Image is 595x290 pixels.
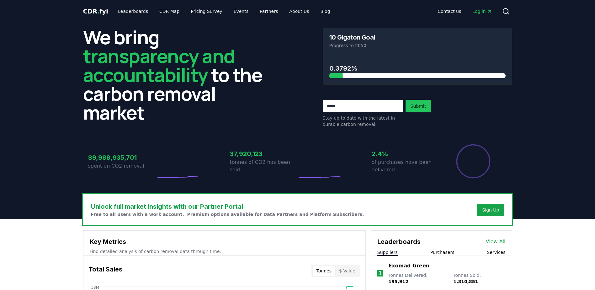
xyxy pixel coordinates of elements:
button: Suppliers [377,249,398,255]
a: Log in [467,6,497,17]
a: Blog [316,6,335,17]
tspan: 38M [91,285,99,290]
nav: Main [433,6,497,17]
h3: Total Sales [88,265,122,277]
span: 1,810,851 [453,279,478,284]
span: transparency and accountability [83,43,235,88]
p: Tonnes Delivered : [388,272,447,285]
a: Pricing Survey [186,6,227,17]
button: Services [487,249,505,255]
h3: Key Metrics [90,237,359,246]
a: Exomad Green [388,262,429,270]
p: Progress to 2050 [329,42,506,49]
button: Submit [406,100,431,112]
p: spent on CO2 removal [88,162,156,170]
span: CDR fyi [83,8,108,15]
span: . [97,8,99,15]
p: Tonnes Sold : [453,272,505,285]
a: CDR.fyi [83,7,108,16]
span: Log in [472,8,492,14]
div: Percentage of sales delivered [456,144,491,179]
h3: 10 Gigaton Goal [329,34,375,40]
p: Free to all users with a work account. Premium options available for Data Partners and Platform S... [91,211,364,217]
h3: Unlock full market insights with our Partner Portal [91,202,364,211]
h3: 0.3792% [329,64,506,73]
p: Find detailed analysis of carbon removal data through time. [90,248,359,255]
button: $ Value [335,266,359,276]
p: tonnes of CO2 has been sold [230,158,298,174]
h3: Leaderboards [377,237,421,246]
a: Events [229,6,253,17]
button: Tonnes [313,266,335,276]
p: 1 [379,270,382,277]
button: Purchasers [430,249,454,255]
h3: $9,988,935,701 [88,153,156,162]
a: View All [486,238,506,245]
p: of purchases have been delivered [372,158,439,174]
button: Sign Up [477,204,504,216]
a: Contact us [433,6,466,17]
a: Sign Up [482,207,499,213]
a: Leaderboards [113,6,153,17]
h2: We bring to the carbon removal market [83,28,273,122]
h3: 2.4% [372,149,439,158]
h3: 37,920,123 [230,149,298,158]
nav: Main [113,6,335,17]
span: 195,912 [388,279,408,284]
a: Partners [255,6,283,17]
a: About Us [284,6,314,17]
a: CDR Map [154,6,184,17]
p: Stay up to date with the latest in durable carbon removal. [323,115,403,127]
